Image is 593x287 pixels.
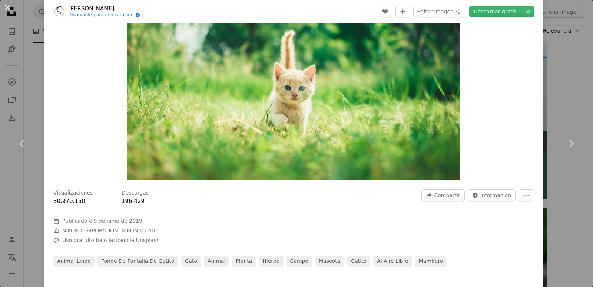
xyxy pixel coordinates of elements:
[53,6,65,17] img: Ve al perfil de Andriyko Podilnyk
[53,189,93,197] h3: Visualizaciones
[468,189,516,201] button: Estadísticas sobre esta imagen
[62,218,142,224] span: Publicado el
[413,6,466,17] button: Editar imagen
[521,6,534,17] button: Elegir el tamaño de descarga
[373,256,412,267] a: al aire libre
[181,256,201,267] a: gato
[122,198,145,205] span: 196.429
[519,189,534,201] button: Más acciones
[53,256,95,267] a: Animal lindo
[113,237,159,243] a: Licencia Unsplash
[434,190,460,201] span: Compartir
[62,227,157,235] button: NIKON CORPORATION, NIKON D7200
[415,256,447,267] a: mamífero
[480,190,511,201] span: Información
[97,256,178,267] a: fondo de pantalla de gatito
[378,6,392,17] button: Me gusta
[62,237,160,244] span: Uso gratuito bajo la
[469,6,521,17] a: Descargar gratis
[93,218,142,224] time: 9 de junio de 2019, 16:25:56 GMT-5
[204,256,229,267] a: animal
[122,189,149,197] h3: Descargas
[421,189,464,201] button: Compartir esta imagen
[232,256,256,267] a: planta
[315,256,344,267] a: mascota
[68,12,140,18] a: Disponible para contratación
[68,5,140,12] a: [PERSON_NAME]
[549,108,593,179] a: Siguiente
[53,198,85,205] span: 30.970.150
[395,6,410,17] button: Añade a la colección
[347,256,370,267] a: gatito
[286,256,312,267] a: campo
[259,256,283,267] a: hierba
